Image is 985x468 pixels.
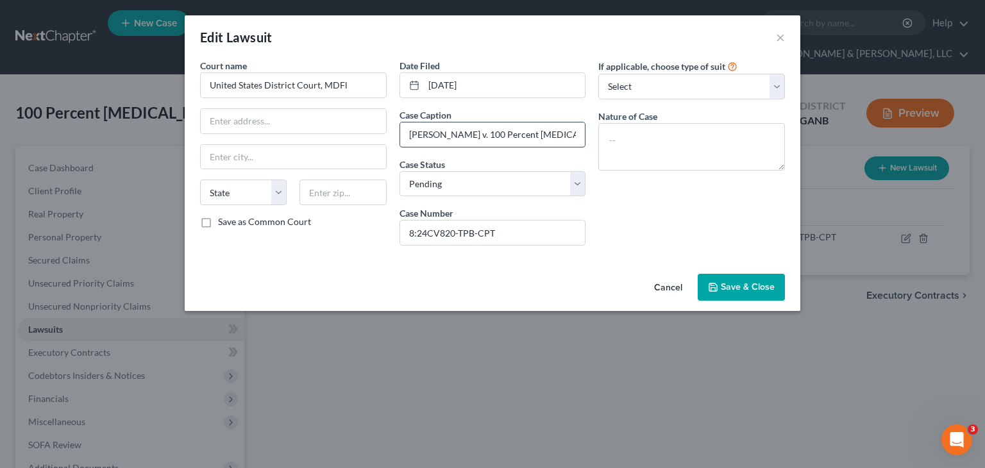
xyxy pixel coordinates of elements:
span: Case Status [400,159,445,170]
input: Enter city... [201,145,386,169]
input: Enter address... [201,109,386,133]
label: Case Caption [400,108,451,122]
label: Date Filed [400,59,440,72]
input: -- [400,122,585,147]
span: Lawsuit [226,29,273,45]
button: × [776,29,785,45]
span: Edit [200,29,224,45]
button: Cancel [644,275,693,301]
label: Save as Common Court [218,215,311,228]
label: If applicable, choose type of suit [598,60,725,73]
label: Nature of Case [598,110,657,123]
input: Enter zip... [299,180,386,205]
label: Case Number [400,206,453,220]
span: Save & Close [721,281,775,292]
input: Search court by name... [200,72,387,98]
button: Save & Close [698,274,785,301]
span: 3 [968,424,978,435]
iframe: Intercom live chat [941,424,972,455]
input: # [400,221,585,245]
span: Court name [200,60,247,71]
input: MM/DD/YYYY [424,73,585,97]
